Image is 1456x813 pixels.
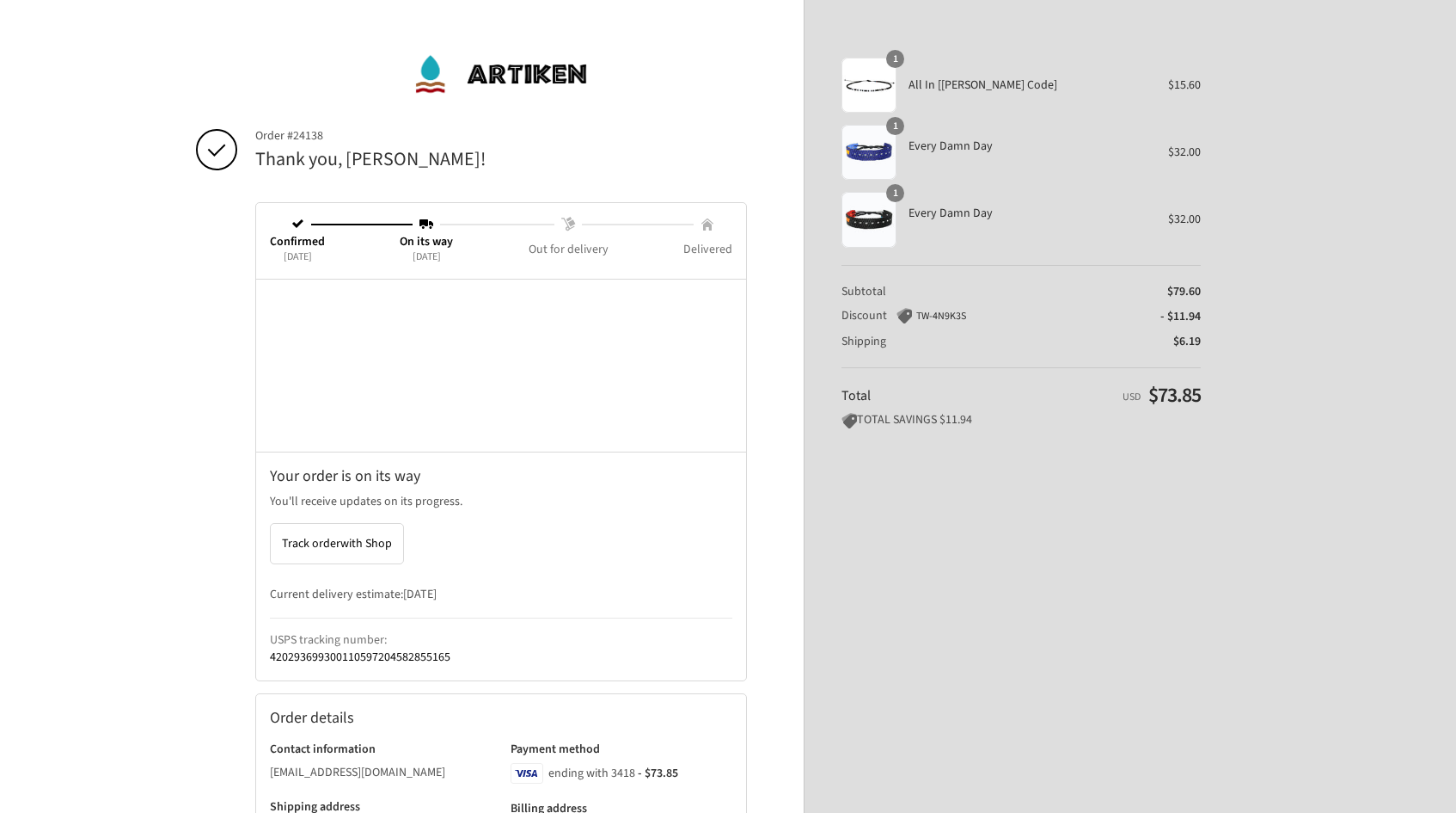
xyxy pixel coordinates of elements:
span: Delivered [683,242,732,257]
span: $32.00 [1168,144,1201,161]
span: 1 [886,50,904,68]
span: Every Damn Day [908,206,1144,221]
span: Every Damn Day [908,139,1144,154]
h2: Thank you, [PERSON_NAME]! [255,147,747,172]
span: Shipping [841,333,886,350]
img: All In [Morse Code] [841,58,896,113]
button: Track orderwith Shop [270,523,404,564]
img: Handmade Beaded ArtiKen Every Damn Day Blue and Orange Bracelet [841,125,896,180]
iframe: Google map displaying pin point of shipping address: Moore, South Carolina [256,280,747,452]
a: 420293699300110597204582855165 [270,649,450,666]
div: Google map displaying pin point of shipping address: Moore, South Carolina [256,280,746,452]
span: 1 [886,117,904,135]
span: [DATE] [413,249,441,265]
h2: Your order is on its way [270,466,732,486]
span: $15.60 [1168,77,1201,94]
h3: Contact information [270,742,492,757]
span: Total [841,386,871,405]
span: $6.19 [1173,333,1201,350]
span: Confirmed [270,234,325,249]
img: Handmade Beaded ArtiKen Every Damn Day Black and Red Bracelet [841,192,896,247]
h3: Payment method [511,742,733,757]
span: On its way [400,234,453,249]
span: Order #24138 [255,128,747,144]
span: $79.60 [1167,283,1201,300]
span: [DATE] [284,249,312,265]
bdo: [EMAIL_ADDRESS][DOMAIN_NAME] [270,764,445,781]
strong: [DATE] [403,586,437,604]
span: Discount [841,307,887,324]
span: Out for delivery [529,242,609,257]
span: $32.00 [1168,211,1201,228]
img: ArtiKen [413,48,590,100]
p: Current delivery estimate: [270,586,732,604]
span: - $73.85 [638,765,678,782]
span: - $11.94 [1160,308,1201,325]
span: TOTAL SAVINGS [841,411,937,428]
span: $73.85 [1148,380,1201,410]
h2: Order details [270,708,501,728]
span: ending with 3418 [548,765,635,782]
p: You'll receive updates on its progress. [270,493,732,511]
span: TW-4N9K3S [916,309,966,323]
span: $11.94 [939,411,972,428]
span: Track order [282,535,392,552]
span: USD [1123,390,1141,404]
span: 1 [886,184,904,202]
span: with Shop [340,535,392,552]
strong: USPS tracking number: [270,631,387,649]
span: All In [[PERSON_NAME] Code] [908,77,1144,93]
th: Subtotal [841,284,1048,299]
